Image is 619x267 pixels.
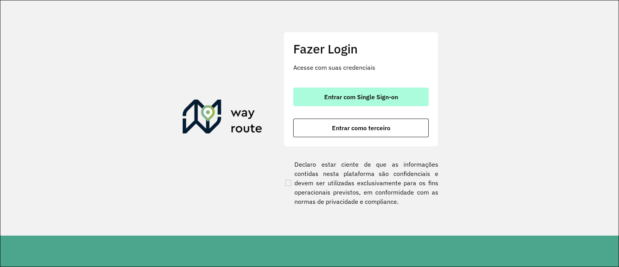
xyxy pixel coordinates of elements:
p: Acesse com suas credenciais [293,63,429,72]
span: Entrar como terceiro [332,125,390,131]
button: button [293,88,429,106]
img: Roteirizador AmbevTech [183,100,262,137]
label: Declaro estar ciente de que as informações contidas nesta plataforma são confidenciais e devem se... [284,160,438,206]
button: button [293,119,429,137]
span: Entrar com Single Sign-on [324,94,398,100]
h2: Fazer Login [293,41,429,56]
